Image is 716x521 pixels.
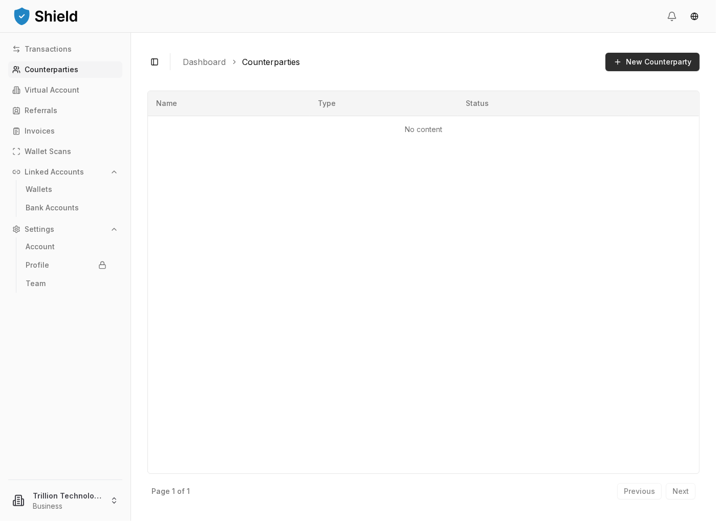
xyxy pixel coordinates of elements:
[25,127,55,135] p: Invoices
[21,238,111,255] a: Account
[156,124,691,135] p: No content
[26,243,55,250] p: Account
[33,501,102,511] p: Business
[25,66,78,73] p: Counterparties
[12,6,79,26] img: ShieldPay Logo
[187,488,190,495] p: 1
[8,221,122,237] button: Settings
[8,102,122,119] a: Referrals
[26,186,52,193] p: Wallets
[458,91,628,116] th: Status
[4,484,126,517] button: Trillion Technologies and Trading LLCBusiness
[21,257,111,273] a: Profile
[8,164,122,180] button: Linked Accounts
[33,490,102,501] p: Trillion Technologies and Trading LLC
[26,204,79,211] p: Bank Accounts
[26,262,49,269] p: Profile
[25,168,84,176] p: Linked Accounts
[242,56,300,68] a: Counterparties
[25,86,79,94] p: Virtual Account
[8,143,122,160] a: Wallet Scans
[310,91,458,116] th: Type
[21,275,111,292] a: Team
[8,123,122,139] a: Invoices
[25,46,72,53] p: Transactions
[21,200,111,216] a: Bank Accounts
[8,82,122,98] a: Virtual Account
[25,107,57,114] p: Referrals
[605,53,700,71] button: New Counterparty
[25,148,71,155] p: Wallet Scans
[8,61,122,78] a: Counterparties
[148,91,310,116] th: Name
[26,280,46,287] p: Team
[21,181,111,198] a: Wallets
[183,56,226,68] a: Dashboard
[172,488,175,495] p: 1
[151,488,170,495] p: Page
[177,488,185,495] p: of
[25,226,54,233] p: Settings
[183,56,597,68] nav: breadcrumb
[8,41,122,57] a: Transactions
